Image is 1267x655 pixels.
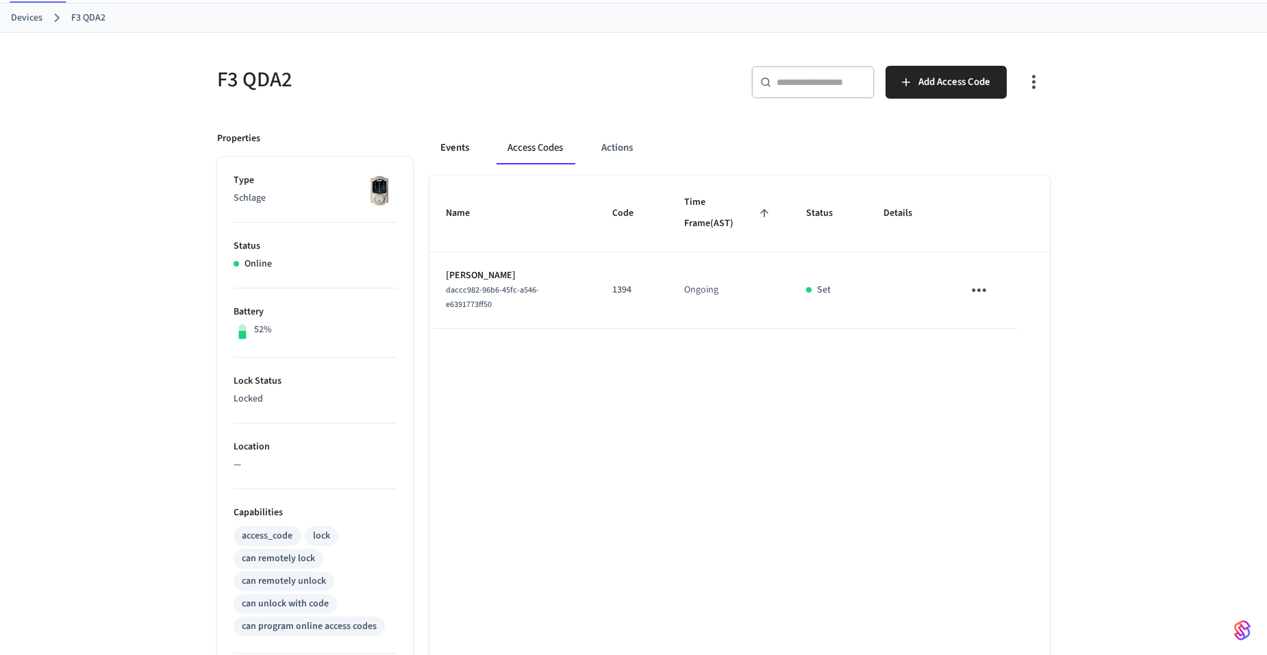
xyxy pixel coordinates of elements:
[234,173,397,188] p: Type
[71,11,105,25] a: F3 QDA2
[668,252,789,329] td: Ongoing
[446,269,579,283] p: [PERSON_NAME]
[429,132,480,164] button: Events
[242,619,377,634] div: can program online access codes
[234,191,397,206] p: Schlage
[254,323,272,337] p: 52%
[217,66,625,94] h5: F3 QDA2
[234,374,397,388] p: Lock Status
[234,458,397,472] p: —
[242,597,329,611] div: can unlock with code
[429,132,1050,164] div: ant example
[242,552,315,566] div: can remotely lock
[234,392,397,406] p: Locked
[817,283,831,297] p: Set
[234,440,397,454] p: Location
[362,173,397,208] img: Schlage Sense Smart Deadbolt with Camelot Trim, Front
[497,132,574,164] button: Access Codes
[883,203,930,224] span: Details
[684,192,773,235] span: Time Frame(AST)
[1234,619,1251,641] img: SeamLogoGradient.69752ec5.svg
[217,132,260,146] p: Properties
[446,203,488,224] span: Name
[886,66,1007,99] button: Add Access Code
[234,305,397,319] p: Battery
[242,574,326,589] div: can remotely unlock
[234,239,397,254] p: Status
[242,529,292,543] div: access_code
[612,283,651,297] p: 1394
[446,284,539,310] span: daccc982-96b6-45fc-a546-e6391773ff50
[918,73,990,91] span: Add Access Code
[612,203,651,224] span: Code
[11,11,42,25] a: Devices
[244,257,272,271] p: Online
[234,506,397,520] p: Capabilities
[429,175,1050,329] table: sticky table
[806,203,851,224] span: Status
[590,132,644,164] button: Actions
[313,529,330,543] div: lock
